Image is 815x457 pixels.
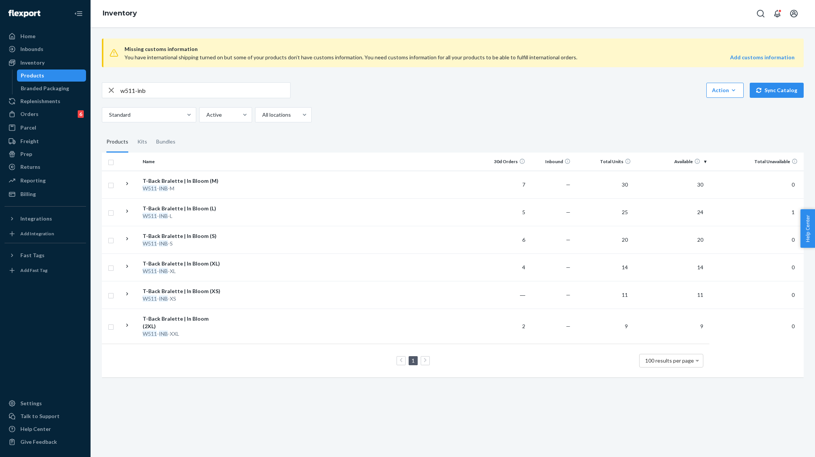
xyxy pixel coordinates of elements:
a: Parcel [5,122,86,134]
span: 0 [789,264,798,270]
a: Add Fast Tag [5,264,86,276]
span: Missing customs information [125,45,795,54]
a: Replenishments [5,95,86,107]
div: - -L [143,212,221,220]
button: Talk to Support [5,410,86,422]
a: Orders6 [5,108,86,120]
button: Open notifications [770,6,785,21]
td: 4 [483,253,528,281]
button: Fast Tags [5,249,86,261]
button: Sync Catalog [750,83,804,98]
div: - -S [143,240,221,247]
strong: Add customs information [730,54,795,60]
div: Add Fast Tag [20,267,48,273]
input: Standard [108,111,109,119]
div: Settings [20,400,42,407]
a: Add customs information [730,54,795,61]
ol: breadcrumbs [97,3,143,25]
div: Home [20,32,35,40]
button: Close Navigation [71,6,86,21]
input: Search inventory by name or sku [120,83,290,98]
div: 6 [78,110,84,118]
div: T-Back Bralette | In Bloom (M) [143,177,221,185]
div: Fast Tags [20,252,45,259]
th: Name [140,153,225,171]
div: Help Center [20,425,51,433]
em: W511 [143,213,157,219]
em: W511 [143,295,157,302]
em: W511 [143,185,157,191]
span: 1 [789,209,798,215]
div: T-Back Bralette | In Bloom (S) [143,232,221,240]
a: Help Center [5,423,86,435]
span: 20 [694,236,706,243]
div: Reporting [20,177,46,184]
th: Inbound [528,153,574,171]
a: Returns [5,161,86,173]
button: Action [706,83,744,98]
span: 0 [789,292,798,298]
div: Returns [20,163,40,171]
span: 30 [619,181,631,188]
span: 9 [622,323,631,329]
button: Give Feedback [5,436,86,448]
span: 24 [694,209,706,215]
div: Bundles [156,131,175,153]
div: - -M [143,185,221,192]
a: Products [17,69,86,82]
div: Inbounds [20,45,43,53]
div: Add Integration [20,230,54,237]
div: Orders [20,110,38,118]
a: Settings [5,397,86,409]
div: Branded Packaging [21,85,69,92]
div: You have international shipping turned on but some of your products don’t have customs informatio... [125,54,661,61]
td: ― [483,281,528,309]
a: Prep [5,148,86,160]
div: Prep [20,150,32,158]
div: T-Back Bralette | In Bloom (L) [143,205,221,212]
a: Home [5,30,86,42]
div: Inventory [20,59,45,66]
span: — [566,323,570,329]
span: 0 [789,236,798,243]
a: Add Integration [5,228,86,240]
em: W511 [143,240,157,247]
em: INB [159,213,168,219]
span: 11 [694,292,706,298]
div: Integrations [20,215,52,222]
div: - -XS [143,295,221,303]
span: 14 [694,264,706,270]
span: — [566,209,570,215]
em: INB [159,330,168,337]
button: Integrations [5,213,86,225]
div: Products [106,131,128,153]
a: Reporting [5,174,86,187]
em: INB [159,268,168,274]
div: Freight [20,137,39,145]
span: 11 [619,292,631,298]
th: 30d Orders [483,153,528,171]
div: Talk to Support [20,412,60,420]
em: W511 [143,330,157,337]
div: T-Back Bralette | In Bloom (XL) [143,260,221,267]
a: Branded Packaging [17,82,86,94]
div: T-Back Bralette | In Bloom (XS) [143,287,221,295]
div: Products [21,72,44,79]
td: 6 [483,226,528,253]
div: Billing [20,190,36,198]
span: 30 [694,181,706,188]
iframe: Opens a widget where you can chat to one of our agents [766,434,807,453]
button: Help Center [800,209,815,248]
td: 2 [483,309,528,344]
span: 14 [619,264,631,270]
a: Page 1 is your current page [410,357,416,364]
span: 0 [789,181,798,188]
div: T-Back Bralette | In Bloom (2XL) [143,315,221,330]
div: - -XL [143,267,221,275]
span: — [566,181,570,188]
div: Parcel [20,124,36,131]
a: Billing [5,188,86,200]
